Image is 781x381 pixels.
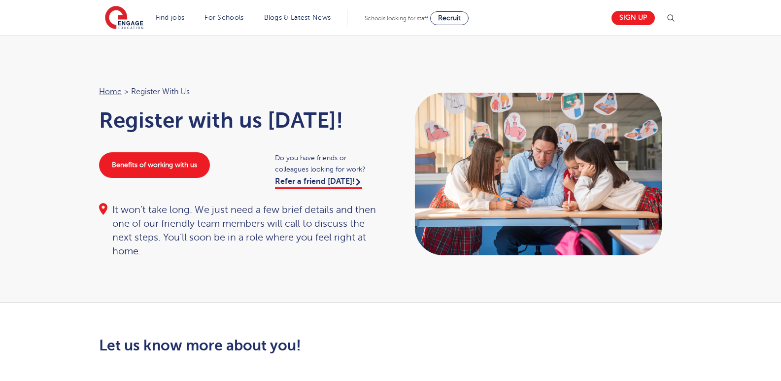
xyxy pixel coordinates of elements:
[611,11,655,25] a: Sign up
[131,85,190,98] span: Register with us
[204,14,243,21] a: For Schools
[430,11,469,25] a: Recruit
[99,108,381,133] h1: Register with us [DATE]!
[99,337,483,354] h2: Let us know more about you!
[275,152,381,175] span: Do you have friends or colleagues looking for work?
[438,14,461,22] span: Recruit
[365,15,428,22] span: Schools looking for staff
[99,87,122,96] a: Home
[99,152,210,178] a: Benefits of working with us
[264,14,331,21] a: Blogs & Latest News
[99,203,381,258] div: It won’t take long. We just need a few brief details and then one of our friendly team members wi...
[156,14,185,21] a: Find jobs
[99,85,381,98] nav: breadcrumb
[105,6,143,31] img: Engage Education
[124,87,129,96] span: >
[275,177,362,189] a: Refer a friend [DATE]!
